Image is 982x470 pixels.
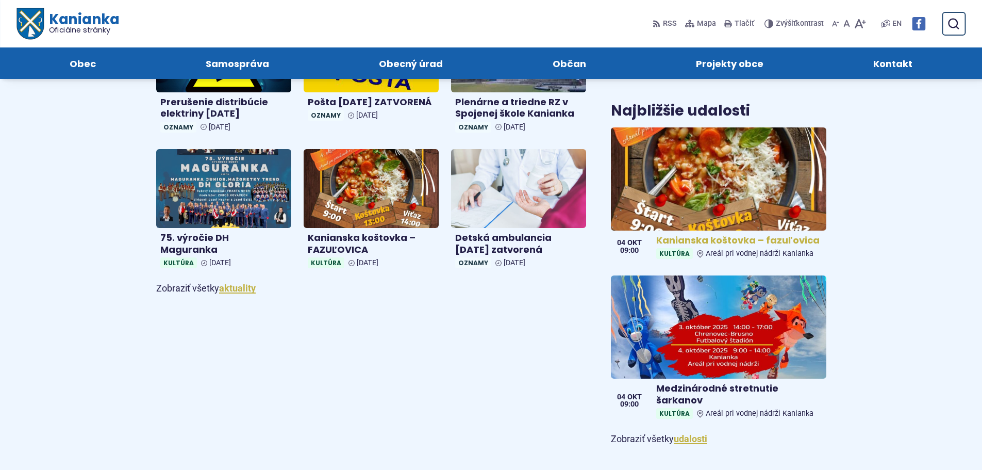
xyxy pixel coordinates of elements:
a: Samospráva [161,47,313,79]
a: Kanianska koštovka – FAZUĽOVICA Kultúra [DATE] [304,149,439,273]
span: [DATE] [356,111,378,120]
span: 09:00 [617,401,642,408]
h4: 75. výročie DH Maguranka [160,232,287,255]
span: 09:00 [617,247,642,254]
button: Zvýšiťkontrast [764,13,826,35]
span: Oznamy [455,257,491,268]
h4: Kanianska koštovka – fazuľovica [656,235,822,247]
h4: Kanianska koštovka – FAZUĽOVICA [308,232,435,255]
span: Obec [70,47,96,79]
span: [DATE] [209,123,230,132]
span: 04 [617,394,625,401]
span: [DATE] [504,258,525,267]
img: Prejsť na Facebook stránku [912,17,925,30]
span: Oznamy [160,122,196,133]
span: okt [627,239,642,247]
a: Zobraziť všetky udalosti [674,433,707,444]
span: Kultúra [308,257,344,268]
img: Prejsť na domovskú stránku [16,8,43,40]
a: Projekty obce [652,47,808,79]
span: Oficiálne stránky [48,26,119,34]
a: Medzinárodné stretnutie šarkanov KultúraAreál pri vodnej nádrži Kanianka 04 okt 09:00 [611,275,826,423]
a: Mapa [683,13,718,35]
span: [DATE] [209,258,231,267]
span: [DATE] [504,123,525,132]
button: Nastaviť pôvodnú veľkosť písma [841,13,852,35]
h4: Prerušenie distribúcie elektriny [DATE] [160,96,287,120]
h1: Kanianka [43,12,119,34]
button: Zväčšiť veľkosť písma [852,13,868,35]
a: Obec [25,47,140,79]
span: okt [627,394,642,401]
a: RSS [653,13,679,35]
span: Areál pri vodnej nádrži Kanianka [706,249,813,258]
h4: Pošta [DATE] ZATVORENÁ [308,96,435,108]
span: Tlačiť [735,20,754,28]
a: Kanianska koštovka – fazuľovica KultúraAreál pri vodnej nádrži Kanianka 04 okt 09:00 [611,127,826,264]
a: 75. výročie DH Maguranka Kultúra [DATE] [156,149,291,273]
a: Logo Kanianka, prejsť na domovskú stránku. [16,8,119,40]
span: [DATE] [357,258,378,267]
a: Zobraziť všetky aktuality [219,283,256,294]
span: Kontakt [873,47,912,79]
h4: Plenárne a triedne RZ v Spojenej škole Kanianka [455,96,582,120]
a: Občan [508,47,631,79]
a: EN [890,18,904,30]
span: kontrast [776,20,824,28]
h4: Detská ambulancia [DATE] zatvorená [455,232,582,255]
span: Obecný úrad [379,47,443,79]
span: 04 [617,239,625,247]
span: Projekty obce [696,47,763,79]
p: Zobraziť všetky [156,281,587,297]
p: Zobraziť všetky [611,431,826,447]
span: Areál pri vodnej nádrži Kanianka [706,409,813,418]
span: Zvýšiť [776,19,796,28]
span: Kultúra [656,408,693,419]
a: Detská ambulancia [DATE] zatvorená Oznamy [DATE] [451,149,586,273]
span: Oznamy [308,110,344,121]
span: Samospráva [206,47,269,79]
span: Mapa [697,18,716,30]
a: Kontakt [829,47,957,79]
button: Zmenšiť veľkosť písma [830,13,841,35]
a: Obecný úrad [334,47,487,79]
span: Kultúra [160,257,197,268]
span: RSS [663,18,677,30]
button: Tlačiť [722,13,756,35]
span: Oznamy [455,122,491,133]
span: Občan [553,47,586,79]
h4: Medzinárodné stretnutie šarkanov [656,383,822,406]
span: EN [892,18,902,30]
span: Kultúra [656,248,693,259]
h3: Najbližšie udalosti [611,103,750,119]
